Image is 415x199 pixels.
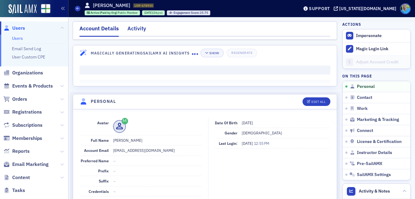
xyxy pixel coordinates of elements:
[3,148,30,155] a: Reports
[3,161,49,168] a: Email Marketing
[242,141,254,146] span: [DATE]
[118,11,138,15] span: Public Member
[113,178,116,183] span: —
[12,54,45,60] a: User Custom CPE
[215,120,237,125] span: Date of Birth
[12,83,53,89] span: Events & Products
[242,128,329,138] dd: [DEMOGRAPHIC_DATA]
[242,120,253,125] span: [DATE]
[84,148,109,153] span: Account Email
[357,161,382,167] span: Pre-SailAMX
[89,189,109,194] span: Credentials
[12,161,49,168] span: Email Marketing
[12,96,27,103] span: Orders
[91,98,116,105] h4: Personal
[303,97,330,106] button: Edit All
[209,51,219,55] div: Show
[342,21,361,27] h4: Actions
[91,50,192,56] h4: Magically Generating SailAMX AI Insights
[3,122,42,129] a: Subscriptions
[311,100,325,103] div: Edit All
[113,135,202,145] dd: [PERSON_NAME]
[357,95,372,100] span: Contact
[359,188,390,194] span: Activity & Notes
[3,96,27,103] a: Orders
[144,11,153,15] span: [DATE]
[343,55,410,69] a: Adjust Account Credit
[142,10,165,15] div: 1989-09-18 00:00:00
[357,117,399,122] span: Marketing & Tracking
[113,189,116,194] span: —
[41,4,50,13] img: SailAMX
[12,25,25,32] span: Users
[3,135,42,142] a: Memberships
[343,42,410,55] button: Magic Login Link
[12,109,42,115] span: Registrations
[81,158,109,163] span: Preferred Name
[12,187,25,194] span: Tasks
[90,11,118,15] span: Active (Paid by Org)
[12,69,43,76] span: Organizations
[200,49,223,57] button: Show
[219,141,237,146] span: Last Login:
[400,3,411,14] span: Profile
[3,174,30,181] a: Content
[98,168,109,173] span: Prefix
[174,11,208,15] div: 25.75
[357,150,392,156] span: Instructor Details
[3,109,42,115] a: Registrations
[356,59,407,65] div: Adjust Account Credit
[339,6,396,11] div: [US_STATE][DOMAIN_NAME]
[356,46,407,52] div: Magic Login Link
[357,84,375,89] span: Personal
[342,73,411,79] h4: On this page
[87,11,138,15] a: Active (Paid by Org) Public Member
[134,3,153,8] span: USR-678930
[167,10,210,15] div: Engagement Score: 25.75
[356,33,382,39] button: Impersonate
[113,158,116,163] span: —
[113,145,202,155] dd: [EMAIL_ADDRESS][DOMAIN_NAME]
[12,135,42,142] span: Memberships
[334,6,398,11] button: [US_STATE][DOMAIN_NAME]
[3,25,25,32] a: Users
[127,24,146,36] div: Activity
[144,11,163,15] div: (36yrs)
[357,139,402,145] span: License & Certification
[254,141,269,146] span: 12:55 PM
[3,83,53,89] a: Events & Products
[357,172,391,178] span: SailAMX Settings
[3,69,43,76] a: Organizations
[91,138,109,143] span: Full Name
[12,174,30,181] span: Content
[97,120,109,125] span: Avatar
[85,10,140,15] div: Active (Paid by Org): Active (Paid by Org): Public Member
[37,4,50,14] a: View Homepage
[99,178,109,183] span: Suffix
[357,106,368,111] span: Work
[9,4,37,14] img: SailAMX
[12,46,41,51] a: Email Send Log
[12,36,23,41] a: Users
[12,122,42,129] span: Subscriptions
[227,49,257,57] button: Regenerate
[93,2,130,9] h1: [PERSON_NAME]
[225,130,237,135] span: Gender
[309,6,330,11] div: Support
[174,11,200,15] span: Engagement Score :
[357,128,373,133] span: Connect
[12,148,30,155] span: Reports
[79,24,119,37] div: Account Details
[113,168,116,173] span: —
[3,187,25,194] a: Tasks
